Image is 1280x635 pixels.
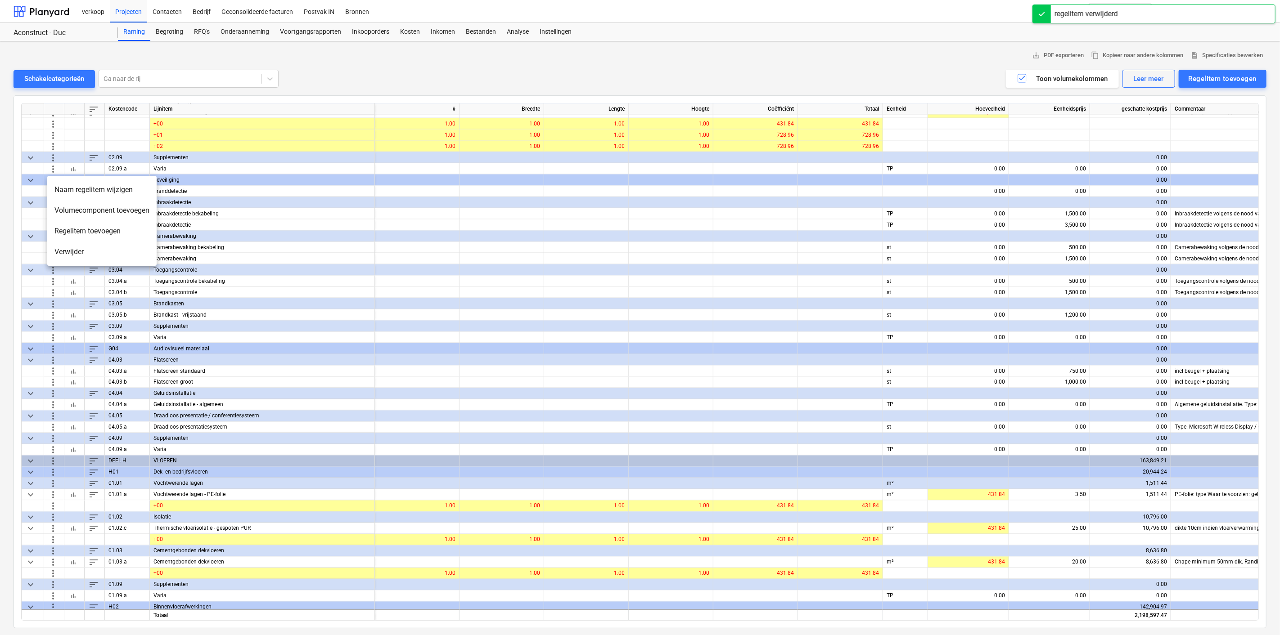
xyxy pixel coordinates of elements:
[47,241,157,262] li: Verwijder
[1055,9,1118,19] div: regelitem verwijderd
[47,200,157,221] li: Volumecomponent toevoegen
[1235,592,1280,635] div: Chatwidget
[1235,592,1280,635] iframe: Chat Widget
[47,221,157,241] li: Regelitem toevoegen
[47,179,157,200] li: Naam regelitem wijzigen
